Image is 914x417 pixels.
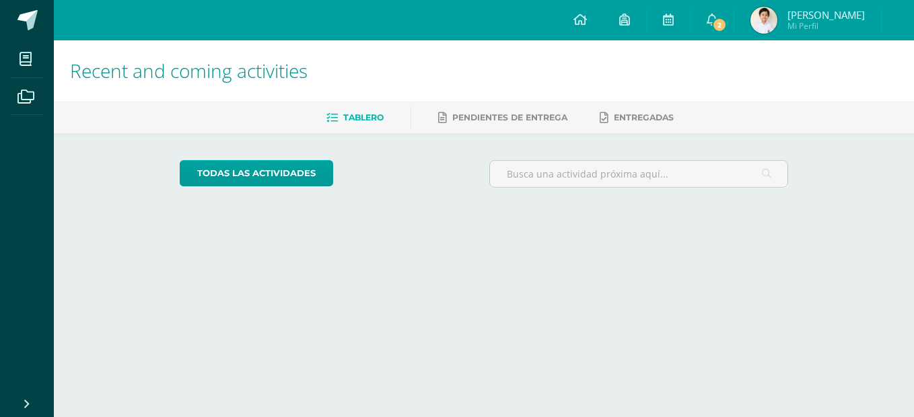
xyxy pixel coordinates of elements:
[180,160,333,186] a: todas las Actividades
[600,107,674,128] a: Entregadas
[712,17,727,32] span: 2
[787,8,865,22] span: [PERSON_NAME]
[750,7,777,34] img: fa18acfd2d1db7ee8ed4c9b54d4c3e7a.png
[787,20,865,32] span: Mi Perfil
[343,112,384,122] span: Tablero
[614,112,674,122] span: Entregadas
[70,58,308,83] span: Recent and coming activities
[452,112,567,122] span: Pendientes de entrega
[438,107,567,128] a: Pendientes de entrega
[326,107,384,128] a: Tablero
[490,161,788,187] input: Busca una actividad próxima aquí...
